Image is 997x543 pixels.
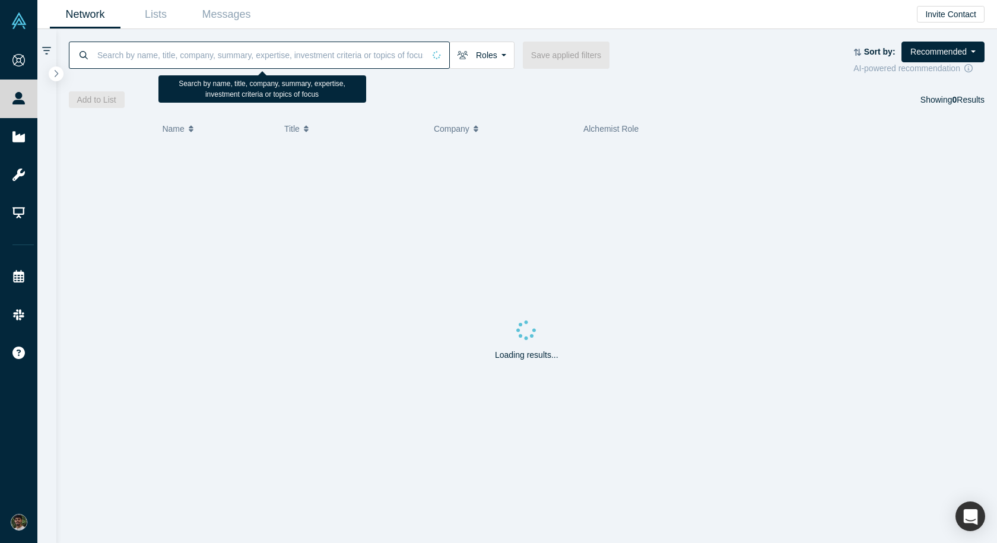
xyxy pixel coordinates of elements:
[191,1,262,28] a: Messages
[920,91,985,108] div: Showing
[50,1,120,28] a: Network
[96,41,424,69] input: Search by name, title, company, summary, expertise, investment criteria or topics of focus
[523,42,609,69] button: Save applied filters
[120,1,191,28] a: Lists
[853,62,985,75] div: AI-powered recommendation
[952,95,985,104] span: Results
[11,12,27,29] img: Alchemist Vault Logo
[434,116,571,141] button: Company
[284,116,421,141] button: Title
[69,91,125,108] button: Add to List
[162,116,184,141] span: Name
[901,42,985,62] button: Recommended
[162,116,272,141] button: Name
[449,42,515,69] button: Roles
[284,116,300,141] span: Title
[11,514,27,531] img: Mahir Karuthone's Account
[864,47,896,56] strong: Sort by:
[495,349,558,361] p: Loading results...
[917,6,985,23] button: Invite Contact
[434,116,469,141] span: Company
[583,124,639,134] span: Alchemist Role
[952,95,957,104] strong: 0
